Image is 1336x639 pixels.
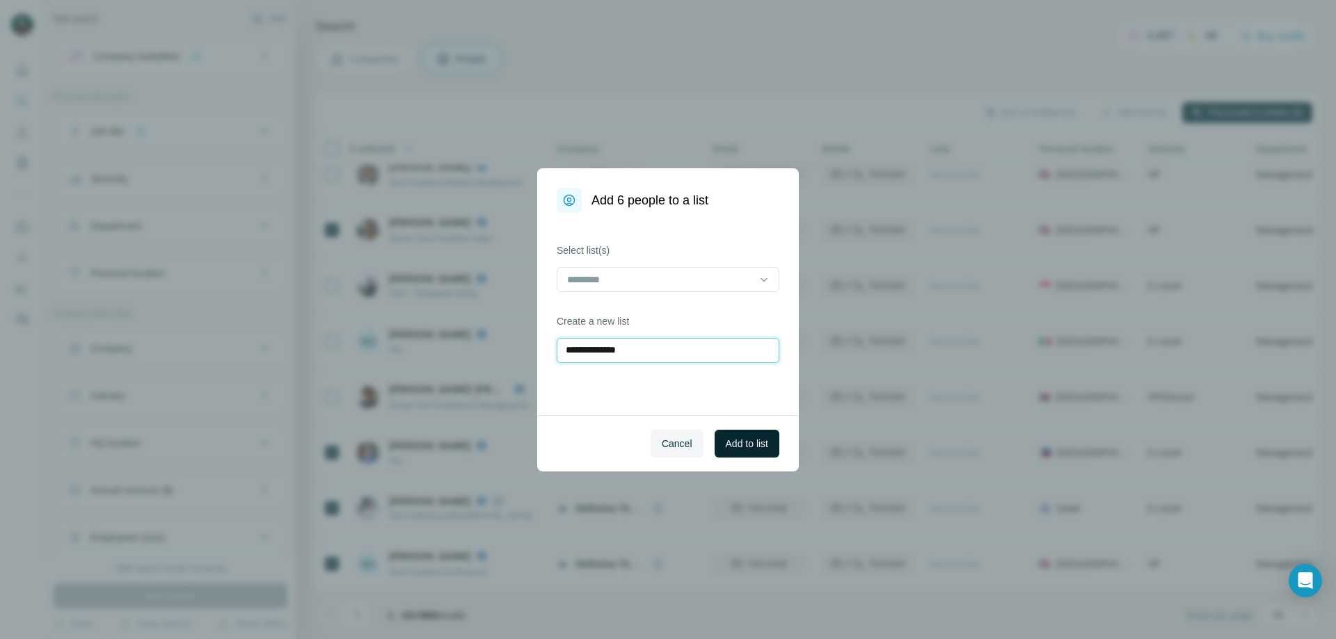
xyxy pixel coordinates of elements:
[557,243,779,257] label: Select list(s)
[715,430,779,458] button: Add to list
[557,314,779,328] label: Create a new list
[1289,564,1322,597] div: Open Intercom Messenger
[662,437,692,451] span: Cancel
[591,191,708,210] h1: Add 6 people to a list
[651,430,703,458] button: Cancel
[726,437,768,451] span: Add to list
